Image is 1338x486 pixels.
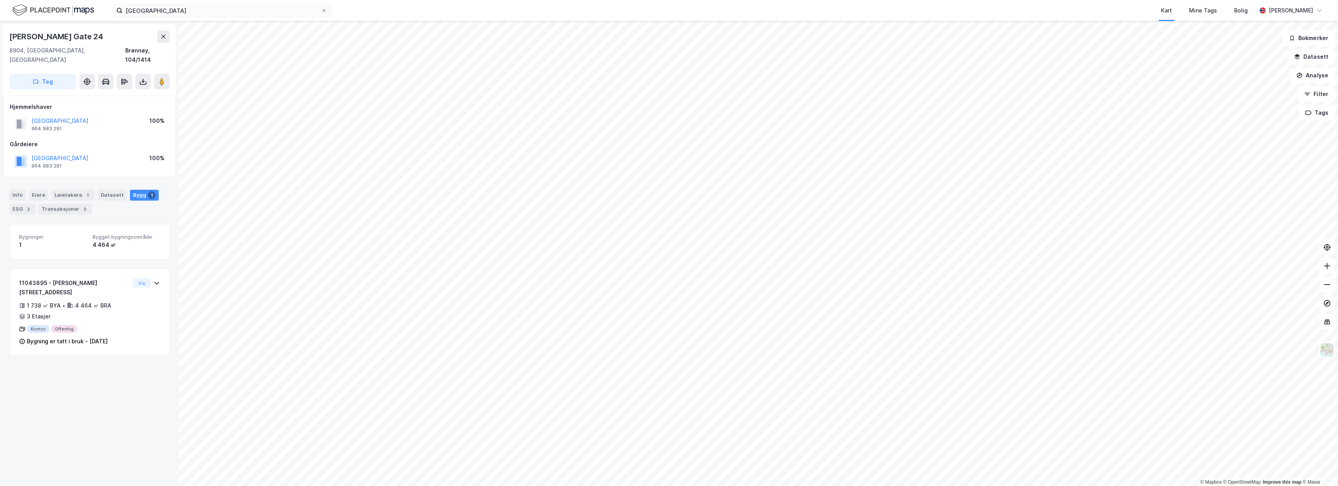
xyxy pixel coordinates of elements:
[9,46,125,65] div: 8904, [GEOGRAPHIC_DATA], [GEOGRAPHIC_DATA]
[149,154,165,163] div: 100%
[27,301,61,310] div: 1 738 ㎡ BYA
[12,3,94,17] img: logo.f888ab2527a4732fd821a326f86c7f29.svg
[19,234,86,240] span: Bygninger
[9,190,26,201] div: Info
[98,190,127,201] div: Datasett
[1234,6,1248,15] div: Bolig
[1320,343,1334,357] img: Z
[148,191,156,199] div: 1
[9,74,76,89] button: Tag
[27,337,108,346] div: Bygning er tatt i bruk - [DATE]
[9,204,35,215] div: ESG
[93,240,160,250] div: 4 464 ㎡
[81,205,89,213] div: 3
[27,312,51,321] div: 3 Etasjer
[133,278,151,288] button: Vis
[1290,68,1335,83] button: Analyse
[25,205,32,213] div: 2
[1299,105,1335,121] button: Tags
[32,126,62,132] div: 964 983 291
[93,234,160,240] span: Bygget bygningsområde
[75,301,111,310] div: 4 464 ㎡ BRA
[149,116,165,126] div: 100%
[1200,479,1222,485] a: Mapbox
[1161,6,1172,15] div: Kart
[62,302,65,309] div: •
[1287,49,1335,65] button: Datasett
[1299,449,1338,486] div: Kontrollprogram for chat
[19,240,86,250] div: 1
[10,140,169,149] div: Gårdeiere
[123,5,321,16] input: Søk på adresse, matrikkel, gårdeiere, leietakere eller personer
[84,191,91,199] div: 1
[39,204,92,215] div: Transaksjoner
[29,190,48,201] div: Eiere
[10,102,169,112] div: Hjemmelshaver
[1299,449,1338,486] iframe: Chat Widget
[1282,30,1335,46] button: Bokmerker
[19,278,130,297] div: 11043895 - [PERSON_NAME][STREET_ADDRESS]
[125,46,170,65] div: Brønnøy, 104/1414
[51,190,95,201] div: Leietakere
[1269,6,1313,15] div: [PERSON_NAME]
[1298,86,1335,102] button: Filter
[1189,6,1217,15] div: Mine Tags
[9,30,105,43] div: [PERSON_NAME] Gate 24
[32,163,62,169] div: 964 983 291
[130,190,159,201] div: Bygg
[1223,479,1261,485] a: OpenStreetMap
[1263,479,1301,485] a: Improve this map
